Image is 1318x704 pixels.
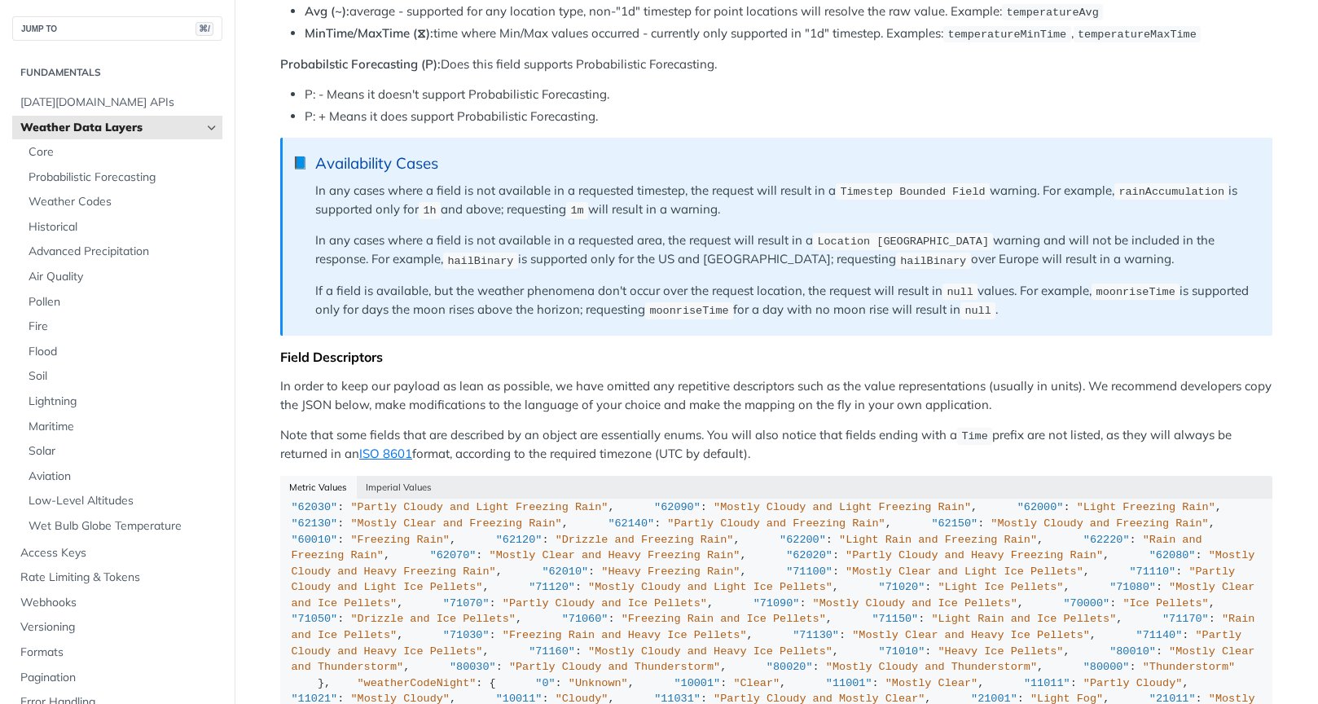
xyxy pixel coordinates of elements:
p: Note that some fields that are described by an object are essentially enums. You will also notice... [280,426,1272,464]
span: Advanced Precipitation [29,244,218,260]
span: "Mostly Clear and Freezing Rain" [350,517,561,530]
span: Rate Limiting & Tokens [20,570,218,586]
a: Solar [20,439,222,464]
span: "Mostly Cloudy and Light Ice Pellets" [588,581,833,593]
p: Does this field supports Probabilistic Forecasting. [280,55,1272,74]
span: moonriseTime [649,305,728,317]
a: Access Keys [12,541,222,565]
p: If a field is available, but the weather phenomena don't occur over the request location, the req... [315,282,1256,320]
span: "71140" [1136,629,1183,641]
a: Fire [20,315,222,339]
span: "Thunderstorm" [1143,661,1235,673]
span: Lightning [29,394,218,410]
span: "Mostly Clear and Heavy Freezing Rain" [490,549,740,561]
a: Lightning [20,389,222,414]
span: "71070" [443,597,490,609]
span: Pollen [29,294,218,310]
span: Maritime [29,419,218,435]
span: "Unknown" [569,677,628,689]
span: "62030" [292,501,338,513]
span: "Light Freezing Rain" [1077,501,1215,513]
span: "60010" [292,534,338,546]
span: "62070" [430,549,477,561]
span: "80000" [1083,661,1130,673]
span: rainAccumulation [1118,186,1224,198]
span: Flood [29,344,218,360]
span: "0" [535,677,555,689]
span: "Partly Cloudy and Heavy Ice Pellets" [292,629,1249,658]
span: "62140" [608,517,654,530]
span: "71110" [1129,565,1175,578]
span: "62010" [542,565,588,578]
li: P: + Means it does support Probabilistic Forecasting. [305,108,1272,126]
span: "71030" [443,629,490,641]
span: temperatureMaxTime [1078,29,1197,41]
span: "Heavy Freezing Rain" [601,565,740,578]
li: average - supported for any location type, non-"1d" timestep for point locations will resolve the... [305,2,1272,21]
span: "80030" [450,661,496,673]
span: "62020" [786,549,833,561]
span: "Partly Cloudy and Thunderstorm" [509,661,720,673]
li: P: - Means it doesn't support Probabilistic Forecasting. [305,86,1272,104]
button: Hide subpages for Weather Data Layers [205,121,218,134]
span: Weather Data Layers [20,120,201,136]
strong: Avg (~): [305,3,349,19]
button: JUMP TO⌘/ [12,16,222,41]
span: ⌘/ [196,22,213,36]
span: Historical [29,219,218,235]
a: ISO 8601 [359,446,412,461]
span: "Partly Cloudy and Light Freezing Rain" [350,501,608,513]
span: "71120" [529,581,575,593]
p: In any cases where a field is not available in a requested area, the request will result in a war... [315,231,1256,270]
span: "Freezing Rain" [350,534,450,546]
span: Probabilistic Forecasting [29,169,218,186]
span: "80020" [767,661,813,673]
span: Fire [29,319,218,335]
span: "71090" [753,597,800,609]
li: time where Min/Max values occurred - currently only supported in "1d" timestep. Examples: , [305,24,1272,43]
span: Solar [29,443,218,460]
span: "Partly Cloudy and Freezing Rain" [667,517,885,530]
p: In any cases where a field is not available in a requested timestep, the request will result in a... [315,182,1256,220]
span: "Drizzle and Freezing Rain" [556,534,734,546]
span: Soil [29,368,218,385]
span: "71080" [1109,581,1156,593]
a: Webhooks [12,591,222,615]
a: Advanced Precipitation [20,240,222,264]
span: "62130" [292,517,338,530]
span: Wet Bulb Globe Temperature [29,518,218,535]
span: "Heavy Ice Pellets" [938,645,1064,658]
span: "Mostly Clear and Heavy Ice Pellets" [852,629,1090,641]
span: temperatureMinTime [947,29,1066,41]
a: Maritime [20,415,222,439]
span: Time [961,430,987,442]
span: "71060" [562,613,608,625]
span: Weather Codes [29,194,218,210]
span: null [947,286,973,298]
a: Probabilistic Forecasting [20,165,222,190]
p: In order to keep our payload as lean as possible, we have omitted any repetitive descriptors such... [280,377,1272,414]
a: Air Quality [20,265,222,289]
span: "Mostly Clear and Light Ice Pellets" [846,565,1083,578]
span: "71010" [879,645,925,658]
span: "62120" [496,534,543,546]
span: Air Quality [29,269,218,285]
a: Historical [20,215,222,240]
span: "Rain and Ice Pellets" [292,613,1262,641]
strong: MinTime/MaxTime (⧖): [305,25,433,41]
a: Aviation [20,464,222,489]
a: Low-Level Altitudes [20,489,222,513]
span: "11001" [826,677,872,689]
span: "62000" [1017,501,1064,513]
span: 1m [570,205,583,217]
a: Pagination [12,666,222,690]
span: "71150" [872,613,919,625]
span: "62200" [780,534,826,546]
span: Timestep Bounded Field [840,186,985,198]
span: "70000" [1063,597,1109,609]
span: Versioning [20,619,218,636]
a: Soil [20,364,222,389]
span: "Freezing Rain and Heavy Ice Pellets" [503,629,747,641]
span: "71130" [793,629,839,641]
span: "80010" [1109,645,1156,658]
